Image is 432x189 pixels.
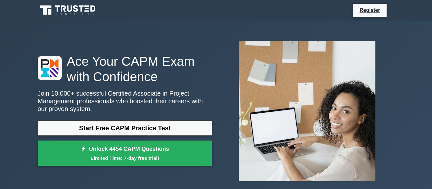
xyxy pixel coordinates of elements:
[38,141,212,166] a: Unlock 4454 CAPM QuestionsLimited Time: 7-day free trial!
[38,90,212,113] p: Join 10,000+ successful Certified Associate in Project Management professionals who boosted their...
[38,54,212,84] h1: Ace Your CAPM Exam with Confidence
[356,6,384,14] a: Register
[38,120,212,136] a: Start Free CAPM Practice Test
[46,154,204,162] small: Limited Time: 7-day free trial!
